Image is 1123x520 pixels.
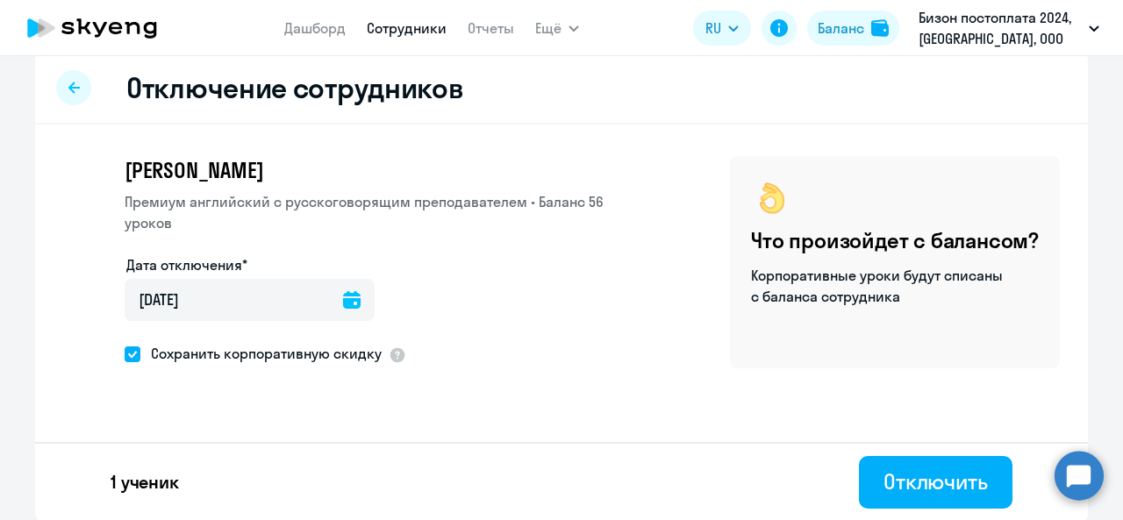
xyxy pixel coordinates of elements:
[705,18,721,39] span: RU
[284,19,346,37] a: Дашборд
[871,19,889,37] img: balance
[126,254,247,275] label: Дата отключения*
[468,19,514,37] a: Отчеты
[751,177,793,219] img: ok
[535,11,579,46] button: Ещё
[125,156,263,184] span: [PERSON_NAME]
[126,70,463,105] h2: Отключение сотрудников
[818,18,864,39] div: Баланс
[807,11,899,46] button: Балансbalance
[125,191,640,233] p: Премиум английский с русскоговорящим преподавателем • Баланс 56 уроков
[751,226,1039,254] h4: Что произойдет с балансом?
[140,343,382,364] span: Сохранить корпоративную скидку
[859,456,1012,509] button: Отключить
[910,7,1108,49] button: Бизон постоплата 2024, [GEOGRAPHIC_DATA], ООО
[125,279,375,321] input: дд.мм.гггг
[919,7,1082,49] p: Бизон постоплата 2024, [GEOGRAPHIC_DATA], ООО
[111,470,179,495] p: 1 ученик
[883,467,988,495] div: Отключить
[751,265,1005,307] p: Корпоративные уроки будут списаны с баланса сотрудника
[367,19,447,37] a: Сотрудники
[693,11,751,46] button: RU
[535,18,561,39] span: Ещё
